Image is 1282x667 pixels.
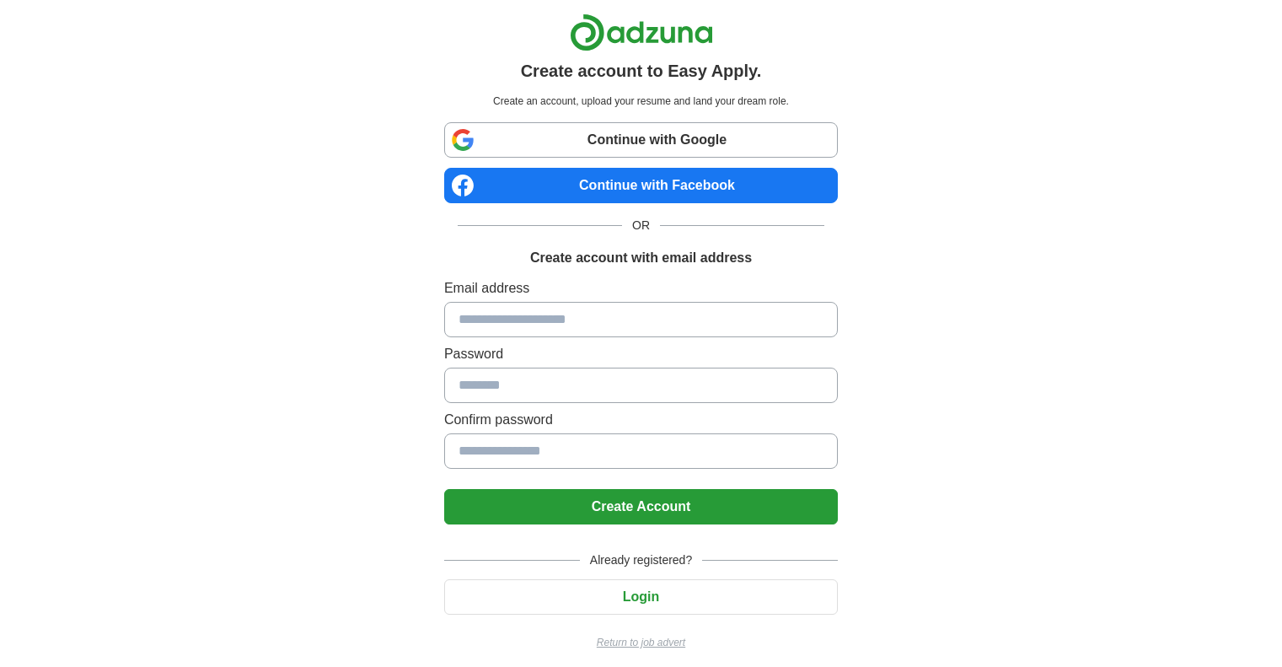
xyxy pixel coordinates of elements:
p: Create an account, upload your resume and land your dream role. [448,94,834,109]
button: Login [444,579,838,615]
a: Continue with Google [444,122,838,158]
label: Confirm password [444,410,838,430]
img: Adzuna logo [570,13,713,51]
label: Email address [444,278,838,299]
a: Continue with Facebook [444,168,838,203]
label: Password [444,344,838,364]
h1: Create account to Easy Apply. [521,58,762,83]
button: Create Account [444,489,838,524]
h1: Create account with email address [530,248,752,268]
span: Already registered? [580,551,702,569]
span: OR [622,217,660,234]
a: Login [444,589,838,604]
a: Return to job advert [444,635,838,650]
